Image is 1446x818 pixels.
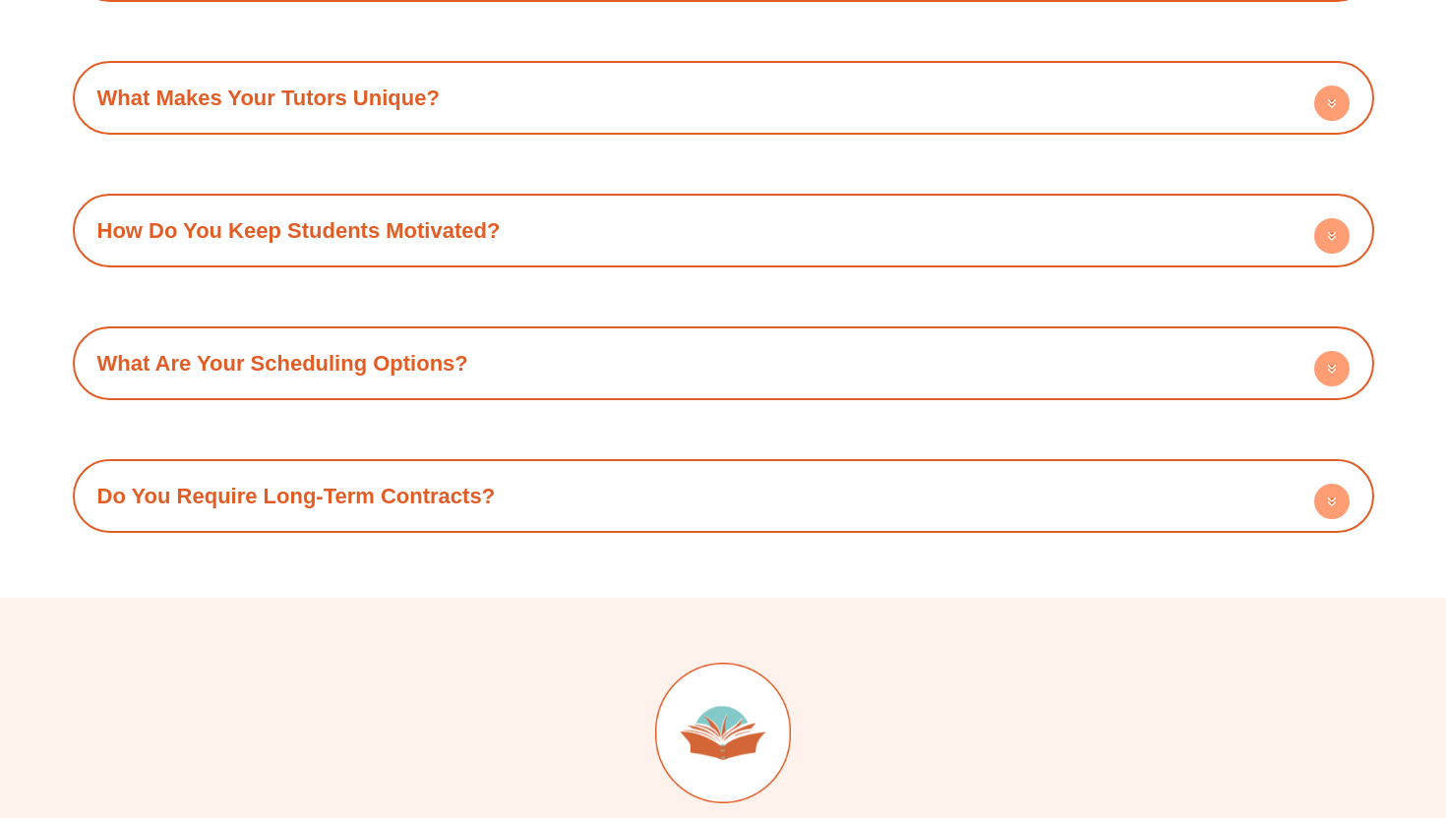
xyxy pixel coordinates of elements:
[97,351,468,376] a: What Are Your Scheduling Options?
[83,71,1364,125] div: What Makes Your Tutors Unique?
[83,336,1364,390] div: What Are Your Scheduling Options?
[1109,596,1446,818] iframe: Chat Widget
[83,204,1364,258] div: How Do You Keep Students Motivated?
[97,484,496,508] a: Do You Require Long-Term Contracts?
[97,86,440,110] a: What Makes Your Tutors Unique?
[97,218,501,243] a: How Do You Keep Students Motivated?
[83,469,1364,523] div: Do You Require Long-Term Contracts?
